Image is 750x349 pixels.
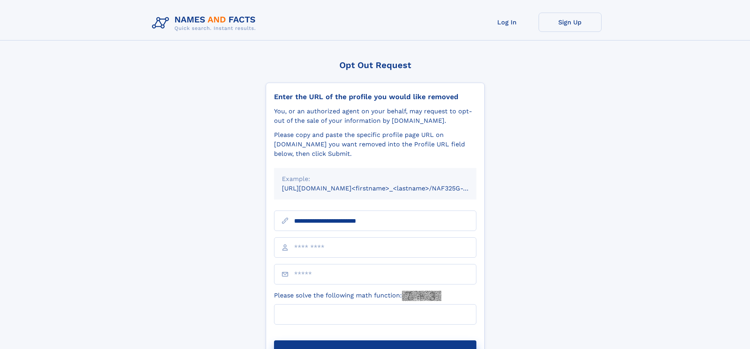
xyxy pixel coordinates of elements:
div: Enter the URL of the profile you would like removed [274,92,476,101]
div: Opt Out Request [266,60,485,70]
img: Logo Names and Facts [149,13,262,34]
a: Sign Up [539,13,602,32]
small: [URL][DOMAIN_NAME]<firstname>_<lastname>/NAF325G-xxxxxxxx [282,185,491,192]
a: Log In [476,13,539,32]
label: Please solve the following math function: [274,291,441,301]
div: You, or an authorized agent on your behalf, may request to opt-out of the sale of your informatio... [274,107,476,126]
div: Example: [282,174,469,184]
div: Please copy and paste the specific profile page URL on [DOMAIN_NAME] you want removed into the Pr... [274,130,476,159]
